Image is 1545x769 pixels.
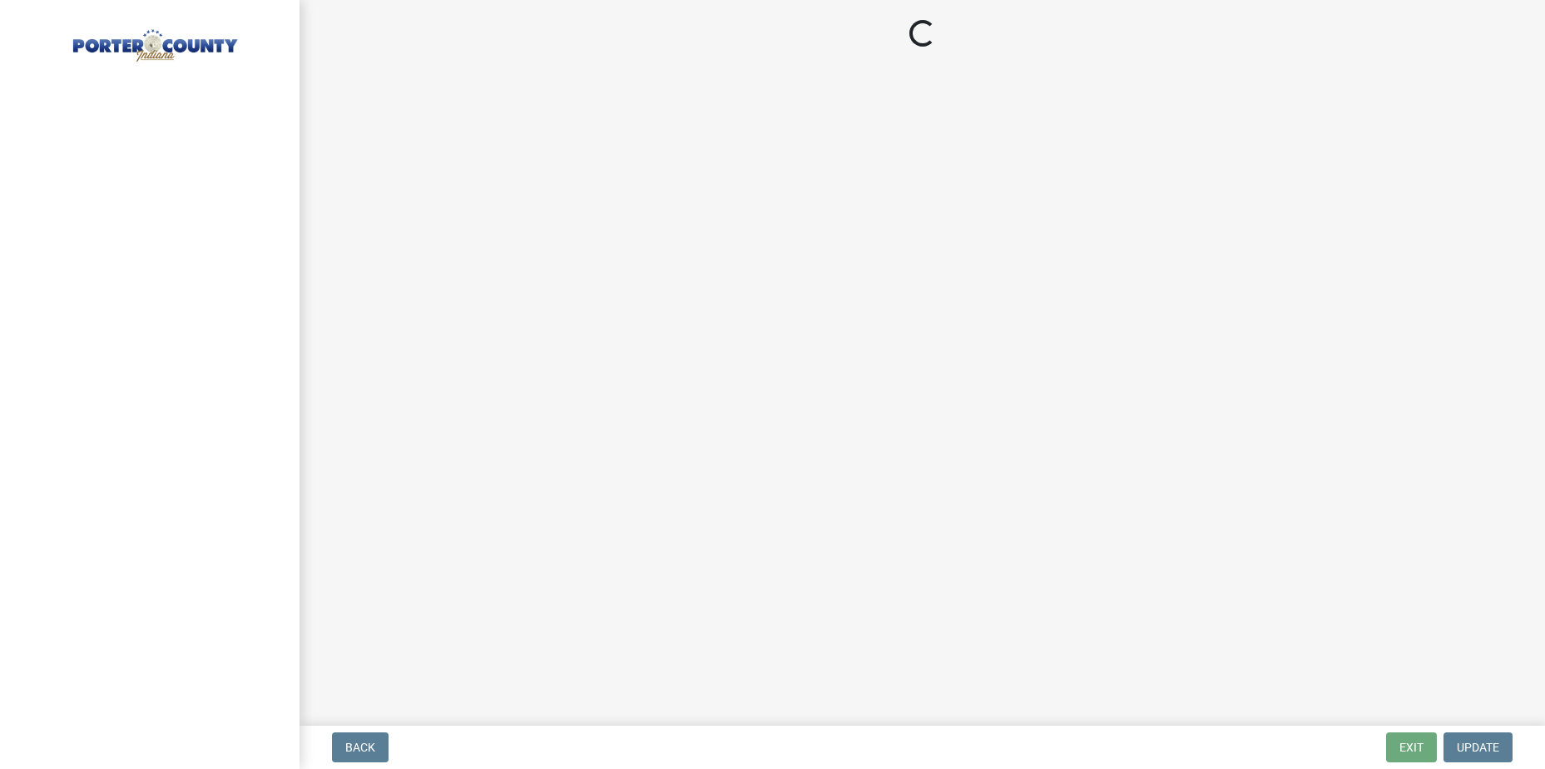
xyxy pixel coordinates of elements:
span: Back [345,741,375,754]
span: Update [1457,741,1499,754]
button: Exit [1386,732,1437,762]
img: Porter County, Indiana [33,17,273,64]
button: Update [1443,732,1513,762]
button: Back [332,732,389,762]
